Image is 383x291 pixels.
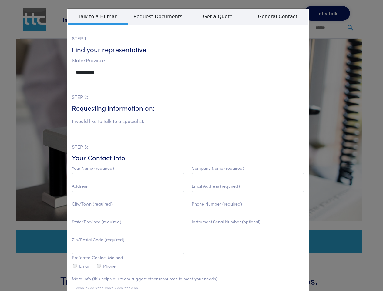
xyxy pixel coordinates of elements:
p: STEP 1: [72,35,304,42]
h6: Find your representative [72,45,304,54]
label: Company Name (required) [192,166,244,171]
span: Talk to a Human [68,9,128,25]
label: More Info (this helps our team suggest other resources to meet your needs): [72,276,219,281]
label: Phone Number (required) [192,201,242,206]
span: General Contact [248,9,308,23]
label: Email Address (required) [192,183,240,189]
label: Zip/Postal Code (required) [72,237,124,242]
li: I would like to talk to a specialist. [72,117,144,125]
p: State/Province [72,56,304,64]
p: STEP 2: [72,93,304,101]
label: Instrument Serial Number (optional) [192,219,260,224]
label: Email [79,263,89,269]
h6: Your Contact Info [72,153,304,162]
p: STEP 3: [72,143,304,151]
span: Request Documents [128,9,188,23]
h6: Requesting information on: [72,103,304,113]
label: Address [72,183,88,189]
label: State/Province (required) [72,219,121,224]
label: City/Town (required) [72,201,113,206]
label: Your Name (required) [72,166,114,171]
label: Preferred Contact Method [72,255,123,260]
span: Get a Quote [188,9,248,23]
label: Phone [103,263,116,269]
